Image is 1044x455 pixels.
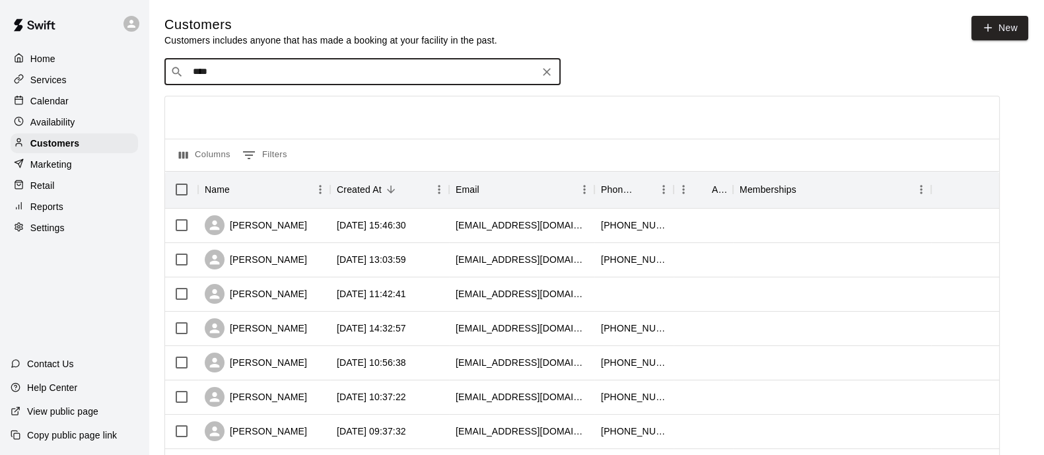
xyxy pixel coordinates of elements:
div: +16129907078 [601,253,667,266]
div: [PERSON_NAME] [205,318,307,338]
button: Menu [574,180,594,199]
a: Retail [11,176,138,195]
p: Home [30,52,55,65]
div: Age [674,171,733,208]
button: Sort [635,180,654,199]
p: View public page [27,405,98,418]
div: Email [449,171,594,208]
button: Sort [796,180,815,199]
div: Memberships [740,171,796,208]
div: Age [712,171,726,208]
div: [PERSON_NAME] [205,387,307,407]
div: Email [456,171,479,208]
div: [PERSON_NAME] [205,353,307,372]
div: 2025-08-15 14:32:57 [337,322,406,335]
button: Sort [479,180,498,199]
a: Customers [11,133,138,153]
div: 2025-08-16 15:46:30 [337,219,406,232]
div: erinvarina@gmail.com [456,219,588,232]
div: +16123103715 [601,219,667,232]
div: +16513806147 [601,322,667,335]
a: Home [11,49,138,69]
div: +16512691622 [601,425,667,438]
div: Phone Number [594,171,674,208]
div: brandijones37@gmail.com [456,356,588,369]
p: Contact Us [27,357,74,370]
p: Copy public page link [27,429,117,442]
button: Clear [538,63,556,81]
p: Reports [30,200,63,213]
div: +17733681096 [601,390,667,403]
p: Calendar [30,94,69,108]
a: Availability [11,112,138,132]
div: Created At [330,171,449,208]
p: Retail [30,179,55,192]
div: Search customers by name or email [164,59,561,85]
div: Name [205,171,230,208]
div: 2025-08-16 11:42:41 [337,287,406,300]
button: Sort [382,180,400,199]
div: [PERSON_NAME] [205,215,307,235]
button: Show filters [239,145,291,166]
button: Sort [230,180,248,199]
div: Phone Number [601,171,635,208]
div: amandakelly423@gmail.com [456,322,588,335]
button: Menu [429,180,449,199]
button: Menu [911,180,931,199]
h5: Customers [164,16,497,34]
a: Calendar [11,91,138,111]
div: 2025-08-15 10:56:38 [337,356,406,369]
div: Created At [337,171,382,208]
a: Reports [11,197,138,217]
div: +16512460724 [601,356,667,369]
div: mfitzth1@gmail.com [456,425,588,438]
p: Settings [30,221,65,234]
div: 2025-08-15 09:37:32 [337,425,406,438]
div: 2025-08-16 13:03:59 [337,253,406,266]
div: mjwinebrenner@gmail.com [456,390,588,403]
div: danbeard15@gmail.com [456,287,588,300]
div: Memberships [733,171,931,208]
p: Availability [30,116,75,129]
div: [PERSON_NAME] [205,250,307,269]
p: Marketing [30,158,72,171]
a: Services [11,70,138,90]
div: erich424@yahoo.com [456,253,588,266]
p: Help Center [27,381,77,394]
button: Menu [310,180,330,199]
button: Menu [654,180,674,199]
div: Name [198,171,330,208]
div: 2025-08-15 10:37:22 [337,390,406,403]
button: Menu [674,180,693,199]
button: Select columns [176,145,234,166]
a: Settings [11,218,138,238]
div: [PERSON_NAME] [205,421,307,441]
p: Services [30,73,67,87]
a: New [971,16,1028,40]
div: [PERSON_NAME] [205,284,307,304]
button: Sort [693,180,712,199]
p: Customers includes anyone that has made a booking at your facility in the past. [164,34,497,47]
a: Marketing [11,155,138,174]
p: Customers [30,137,79,150]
